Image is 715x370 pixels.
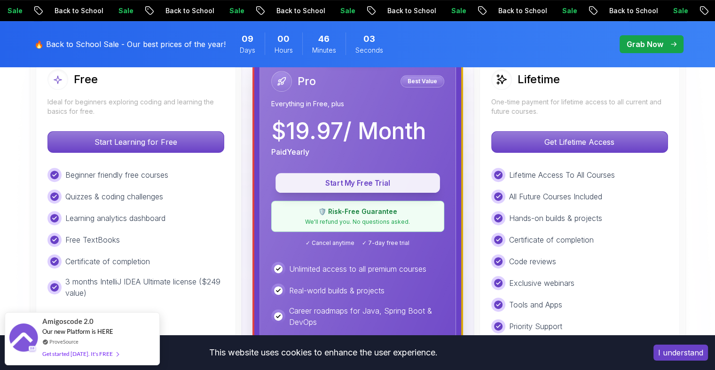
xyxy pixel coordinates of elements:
[277,218,438,226] p: We'll refund you. No questions asked.
[277,32,290,46] span: 0 Hours
[42,316,94,327] span: Amigoscode 2.0
[47,137,224,147] a: Start Learning for Free
[106,6,136,16] p: Sale
[363,32,375,46] span: 3 Seconds
[509,321,562,332] p: Priority Support
[49,338,79,346] a: ProveSource
[491,137,668,147] a: Get Lifetime Access
[242,32,253,46] span: 9 Days
[312,46,336,55] span: Minutes
[597,6,661,16] p: Back to School
[509,213,602,224] p: Hands-on builds & projects
[509,169,615,181] p: Lifetime Access To All Courses
[289,305,444,328] p: Career roadmaps for Java, Spring Boot & DevOps
[486,6,550,16] p: Back to School
[298,74,316,89] h2: Pro
[271,99,444,109] p: Everything in Free, plus
[661,6,691,16] p: Sale
[42,328,113,335] span: Our new Platform is HERE
[355,46,383,55] span: Seconds
[275,46,293,55] span: Hours
[34,39,226,50] p: 🔥 Back to School Sale - Our best prices of the year!
[306,239,354,247] span: ✓ Cancel anytime
[653,345,708,361] button: Accept cookies
[492,132,668,152] p: Get Lifetime Access
[47,131,224,153] button: Start Learning for Free
[286,178,429,189] p: Start My Free Trial
[627,39,663,50] p: Grab Now
[42,348,118,359] div: Get started [DATE]. It's FREE
[48,132,224,152] p: Start Learning for Free
[509,191,602,202] p: All Future Courses Included
[9,323,38,354] img: provesource social proof notification image
[7,342,639,363] div: This website uses cookies to enhance the user experience.
[74,72,98,87] h2: Free
[277,207,438,216] p: 🛡️ Risk-Free Guarantee
[271,120,426,142] p: $ 19.97 / Month
[509,277,574,289] p: Exclusive webinars
[491,131,668,153] button: Get Lifetime Access
[42,6,106,16] p: Back to School
[289,263,426,275] p: Unlimited access to all premium courses
[362,239,409,247] span: ✓ 7-day free trial
[509,256,556,267] p: Code reviews
[509,234,594,245] p: Certificate of completion
[509,299,562,310] p: Tools and Apps
[65,169,168,181] p: Beginner friendly free courses
[491,97,668,116] p: One-time payment for lifetime access to all current and future courses.
[65,256,150,267] p: Certificate of completion
[65,234,120,245] p: Free TextBooks
[402,77,443,86] p: Best Value
[65,191,163,202] p: Quizzes & coding challenges
[318,32,330,46] span: 46 Minutes
[550,6,580,16] p: Sale
[518,72,560,87] h2: Lifetime
[47,97,224,116] p: Ideal for beginners exploring coding and learning the basics for free.
[375,6,439,16] p: Back to School
[217,6,247,16] p: Sale
[271,146,309,157] p: Paid Yearly
[328,6,358,16] p: Sale
[153,6,217,16] p: Back to School
[65,213,165,224] p: Learning analytics dashboard
[439,6,469,16] p: Sale
[240,46,255,55] span: Days
[65,276,224,299] p: 3 months IntelliJ IDEA Ultimate license ($249 value)
[264,6,328,16] p: Back to School
[289,285,385,296] p: Real-world builds & projects
[275,173,440,193] button: Start My Free Trial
